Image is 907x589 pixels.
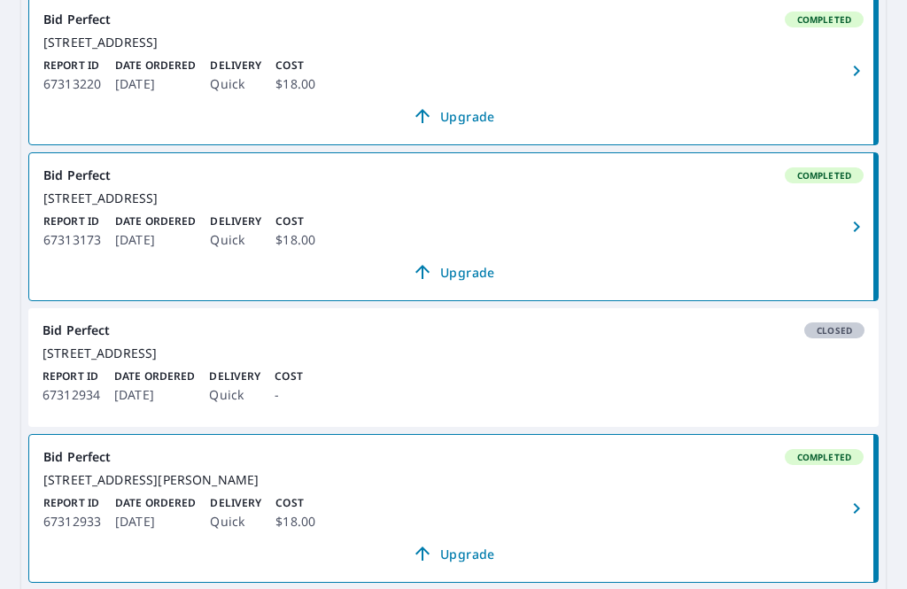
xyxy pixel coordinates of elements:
[43,368,100,384] p: Report ID
[114,384,195,406] p: [DATE]
[43,167,864,183] div: Bid Perfect
[787,451,862,463] span: Completed
[43,12,864,27] div: Bid Perfect
[210,511,261,532] p: Quick
[275,74,315,95] p: $18.00
[43,511,101,532] p: 67312933
[787,169,862,182] span: Completed
[209,384,260,406] p: Quick
[43,102,864,130] a: Upgrade
[275,384,302,406] p: -
[43,449,864,465] div: Bid Perfect
[115,74,196,95] p: [DATE]
[787,13,862,26] span: Completed
[43,539,864,568] a: Upgrade
[275,511,315,532] p: $18.00
[43,213,101,229] p: Report ID
[275,213,315,229] p: Cost
[275,495,315,511] p: Cost
[43,229,101,251] p: 67313173
[210,229,261,251] p: Quick
[54,543,853,564] span: Upgrade
[43,345,864,361] div: [STREET_ADDRESS]
[43,58,101,74] p: Report ID
[54,105,853,127] span: Upgrade
[115,213,196,229] p: Date Ordered
[43,495,101,511] p: Report ID
[275,58,315,74] p: Cost
[210,74,261,95] p: Quick
[210,58,261,74] p: Delivery
[210,213,261,229] p: Delivery
[275,368,302,384] p: Cost
[115,511,196,532] p: [DATE]
[275,229,315,251] p: $18.00
[806,324,863,337] span: Closed
[115,58,196,74] p: Date Ordered
[29,153,878,300] a: Bid PerfectCompleted[STREET_ADDRESS]Report ID67313173Date Ordered[DATE]DeliveryQuickCost$18.00Upg...
[115,495,196,511] p: Date Ordered
[209,368,260,384] p: Delivery
[43,472,864,488] div: [STREET_ADDRESS][PERSON_NAME]
[28,308,879,427] a: Bid PerfectClosed[STREET_ADDRESS]Report ID67312934Date Ordered[DATE]DeliveryQuickCost-
[43,35,864,50] div: [STREET_ADDRESS]
[115,229,196,251] p: [DATE]
[43,384,100,406] p: 67312934
[43,74,101,95] p: 67313220
[43,258,864,286] a: Upgrade
[210,495,261,511] p: Delivery
[43,322,864,338] div: Bid Perfect
[29,435,878,582] a: Bid PerfectCompleted[STREET_ADDRESS][PERSON_NAME]Report ID67312933Date Ordered[DATE]DeliveryQuick...
[54,261,853,283] span: Upgrade
[43,190,864,206] div: [STREET_ADDRESS]
[114,368,195,384] p: Date Ordered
